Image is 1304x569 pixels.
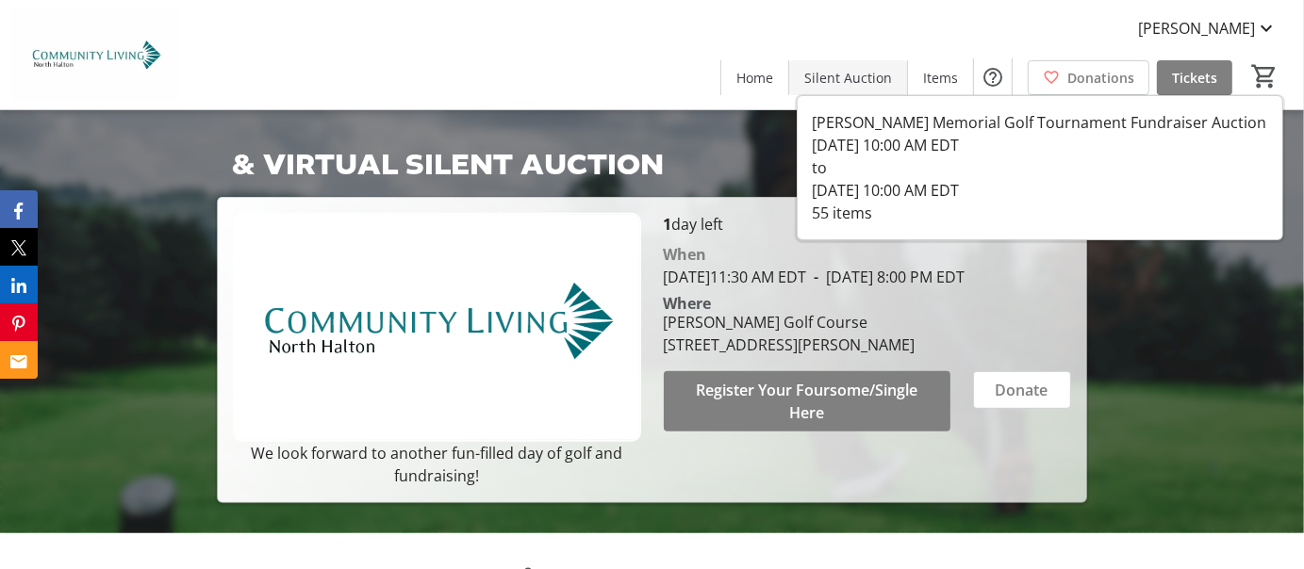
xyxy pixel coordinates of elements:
span: [DATE] 11:30 AM EDT [664,267,807,287]
div: Where [664,296,712,311]
div: to [813,156,1267,179]
div: [DATE] 10:00 AM EDT [813,179,1267,202]
button: [PERSON_NAME] [1123,13,1293,43]
span: - [807,267,827,287]
img: Campaign CTA Media Photo [233,213,640,442]
button: Cart [1247,59,1281,93]
p: day left [664,213,1071,236]
a: Items [908,60,973,95]
span: [PERSON_NAME] [1138,17,1255,40]
span: Donate [996,379,1048,401]
span: Register Your Foursome/Single Here [686,379,928,424]
span: Silent Auction [804,68,892,88]
img: Community Living North Halton's Logo [11,8,179,102]
span: & VIRTUAL SILENT AUCTION [232,144,664,186]
span: Donations [1067,68,1134,88]
a: Silent Auction [789,60,907,95]
div: [PERSON_NAME] Memorial Golf Tournament Fundraiser Auction [813,111,1267,134]
div: [DATE] 10:00 AM EDT [813,134,1267,156]
span: Tickets [1172,68,1217,88]
a: Donations [1028,60,1149,95]
div: When [664,243,707,266]
a: Home [721,60,788,95]
button: Help [974,58,1012,96]
div: 55 items [813,202,1267,224]
div: [PERSON_NAME] Golf Course [664,311,916,333]
span: Home [736,68,773,88]
div: [STREET_ADDRESS][PERSON_NAME] [664,333,916,356]
button: Register Your Foursome/Single Here [664,371,950,431]
button: Donate [973,371,1071,409]
span: [DATE] 8:00 PM EDT [807,267,966,287]
span: Items [923,68,958,88]
p: We look forward to another fun-filled day of golf and fundraising! [233,442,640,487]
span: 1 [664,214,672,235]
a: Tickets [1157,60,1232,95]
